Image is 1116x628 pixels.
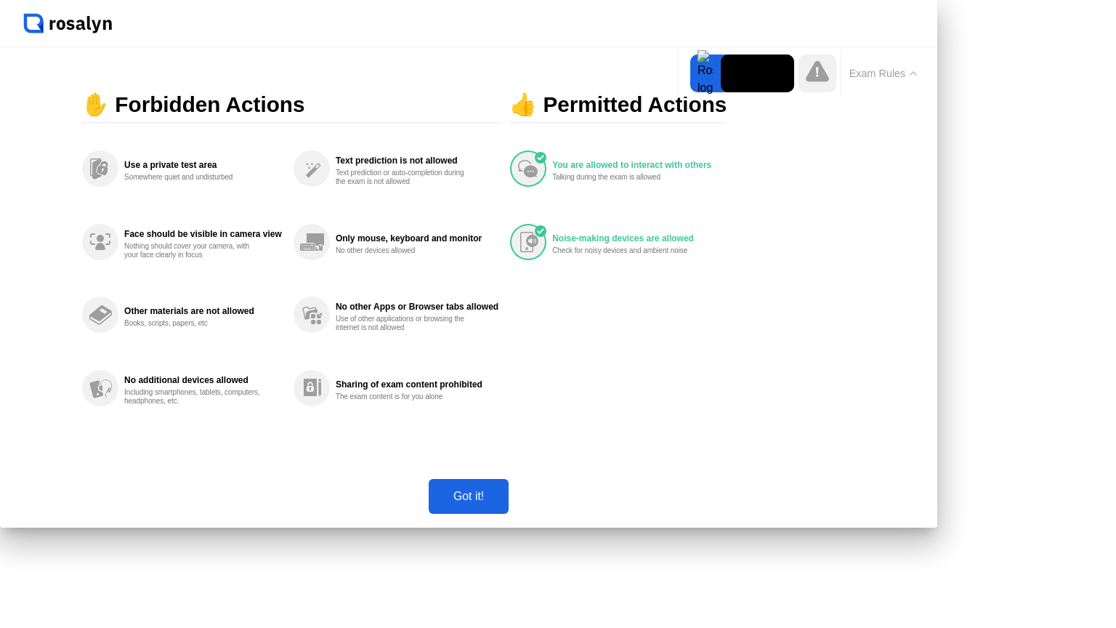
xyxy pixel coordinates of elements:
[124,229,282,239] div: Face should be visible in camera view
[510,87,727,124] div: 👍 Permitted Actions
[124,388,262,406] div: Including smartphones, tablets, computers, headphones, etc.
[124,319,262,328] div: Books, scripts, papers, etc
[336,302,498,312] div: No other Apps or Browser tabs allowed
[124,306,282,316] div: Other materials are not allowed
[82,87,501,124] div: ✋ Forbidden Actions
[845,67,922,80] button: Exam Rules
[336,246,473,255] div: No other devices allowed
[124,375,282,385] div: No additional devices allowed
[336,156,498,166] div: Text prediction is not allowed
[124,173,262,182] div: Somewhere quiet and undisturbed
[429,479,509,514] button: Got it!
[336,169,473,186] div: Text prediction or auto-completion during the exam is not allowed
[124,242,262,259] div: Nothing should cover your camera, with your face clearly in focus
[552,173,690,182] div: Talking during the exam is allowed
[433,490,504,503] div: Got it!
[552,246,690,255] div: Check for noisy devices and ambient noise
[336,379,498,390] div: Sharing of exam content prohibited
[552,233,724,243] div: Noise-making devices are allowed
[336,315,473,332] div: Use of other applications or browsing the internet is not allowed
[336,392,473,401] div: The exam content is for you alone
[552,160,724,170] div: You are allowed to interact with others
[124,160,282,170] div: Use a private test area
[336,233,498,243] div: Only mouse, keyboard and monitor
